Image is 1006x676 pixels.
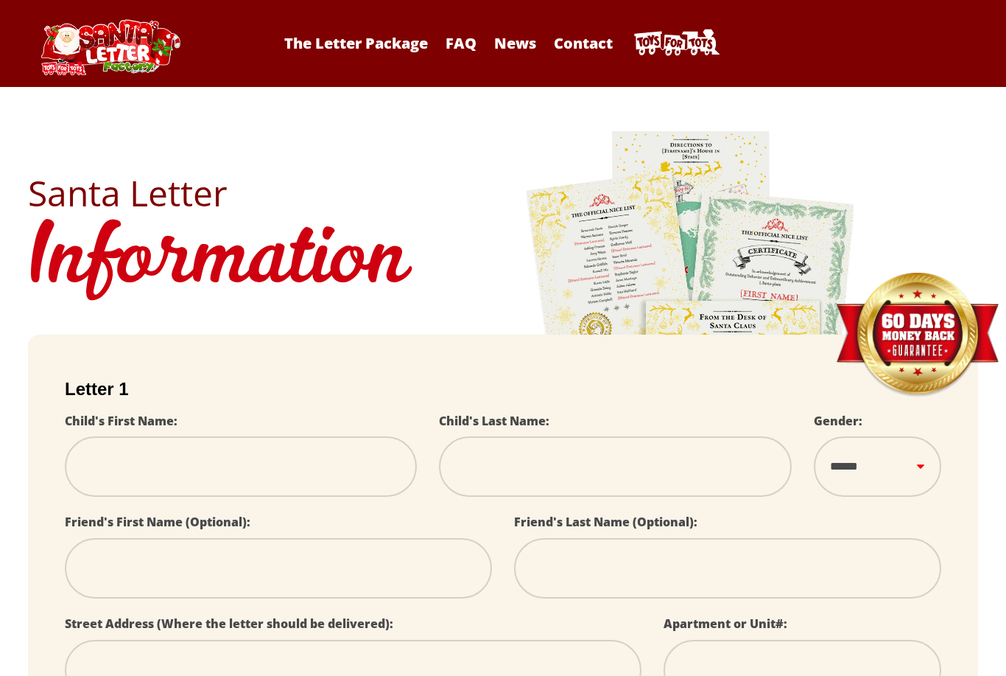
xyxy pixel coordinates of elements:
[834,272,1000,398] img: Money Back Guarantee
[65,514,250,530] label: Friend's First Name (Optional):
[814,413,862,429] label: Gender:
[65,616,393,632] label: Street Address (Where the letter should be delivered):
[487,33,544,53] a: News
[28,211,978,313] h1: Information
[28,175,978,211] h2: Santa Letter
[36,19,183,75] img: Santa Letter Logo
[65,379,941,400] h2: Letter 1
[439,413,549,429] label: Child's Last Name:
[664,616,787,632] label: Apartment or Unit#:
[525,129,856,541] img: letters.png
[546,33,620,53] a: Contact
[514,514,697,530] label: Friend's Last Name (Optional):
[65,413,177,429] label: Child's First Name:
[438,33,484,53] a: FAQ
[277,33,435,53] a: The Letter Package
